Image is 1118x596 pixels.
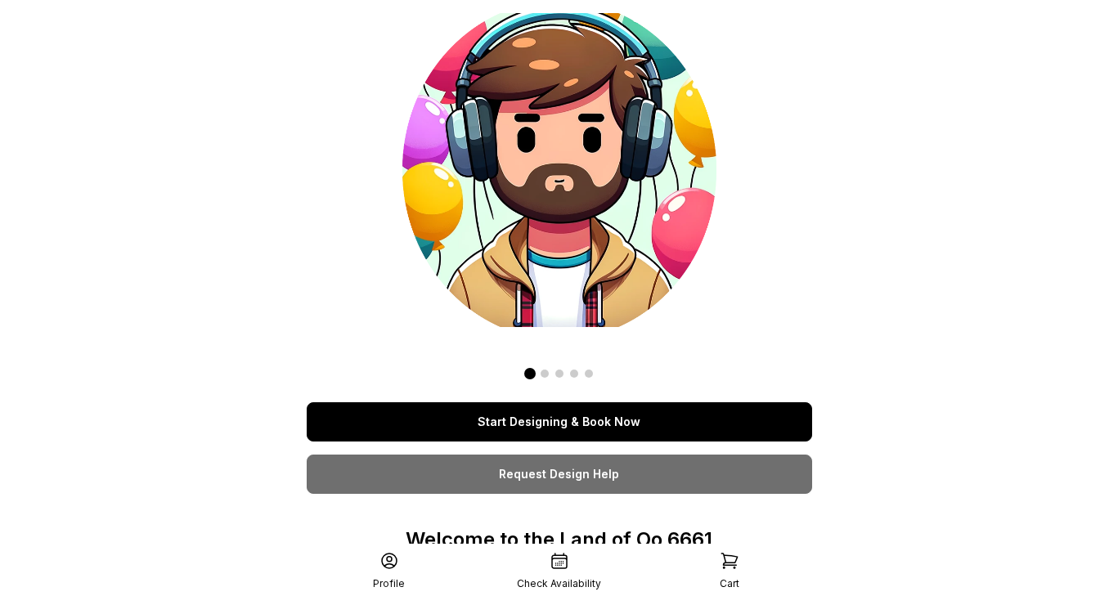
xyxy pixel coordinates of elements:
div: Cart [720,577,739,590]
div: Profile [373,577,405,590]
a: Start Designing & Book Now [307,402,812,441]
p: Welcome to the Land of Oo 6661 [322,527,797,553]
a: Request Design Help [307,455,812,494]
div: Check Availability [517,577,601,590]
